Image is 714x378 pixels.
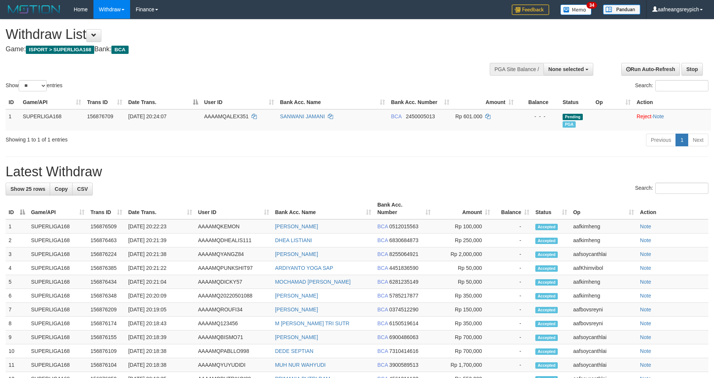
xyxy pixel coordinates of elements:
th: Trans ID: activate to sort column ascending [87,198,125,219]
th: Status [560,95,593,109]
td: [DATE] 20:18:38 [125,358,195,372]
a: Note [640,320,651,326]
td: - [493,261,532,275]
td: 5 [6,275,28,289]
th: Action [637,198,708,219]
th: Bank Acc. Number: activate to sort column ascending [374,198,434,219]
a: Copy [50,183,73,195]
td: SUPERLIGA168 [28,317,87,330]
td: [DATE] 20:18:39 [125,330,195,344]
td: AAAAMQDICKY57 [195,275,272,289]
td: [DATE] 20:20:09 [125,289,195,303]
td: 10 [6,344,28,358]
span: Rp 601.000 [455,113,482,119]
span: None selected [548,66,584,72]
span: BCA [377,265,388,271]
td: [DATE] 20:19:05 [125,303,195,317]
h4: Game: Bank: [6,46,468,53]
td: 3 [6,247,28,261]
span: [DATE] 20:24:07 [128,113,166,119]
th: Trans ID: activate to sort column ascending [84,95,125,109]
span: AAAAMQALEX351 [204,113,249,119]
a: Note [640,265,651,271]
th: ID [6,95,20,109]
input: Search: [655,183,708,194]
td: - [493,330,532,344]
td: AAAAMQ20220501088 [195,289,272,303]
div: PGA Site Balance / [490,63,544,76]
td: Rp 700,000 [434,330,493,344]
a: [PERSON_NAME] [275,223,318,229]
td: AAAAMQPUNKSHIT97 [195,261,272,275]
h1: Latest Withdraw [6,164,708,179]
td: aafsoycanthlai [570,330,637,344]
td: - [493,344,532,358]
td: [DATE] 20:21:39 [125,234,195,247]
a: Note [640,307,651,313]
th: Op: activate to sort column ascending [593,95,634,109]
img: MOTION_logo.png [6,4,62,15]
td: aafsoycanthlai [570,247,637,261]
img: Button%20Memo.svg [560,4,592,15]
td: 156876224 [87,247,125,261]
a: Note [640,293,651,299]
td: AAAAMQPABLLO998 [195,344,272,358]
td: Rp 150,000 [434,303,493,317]
th: Action [634,95,711,109]
span: Copy 6900486063 to clipboard [389,334,418,340]
span: Accepted [535,307,558,313]
td: [DATE] 20:18:38 [125,344,195,358]
div: Showing 1 to 1 of 1 entries [6,133,292,143]
td: Rp 1,700,000 [434,358,493,372]
td: AAAAMQBISMO71 [195,330,272,344]
td: 156876385 [87,261,125,275]
td: SUPERLIGA168 [28,289,87,303]
span: Accepted [535,224,558,230]
span: Copy 4451836590 to clipboard [389,265,418,271]
span: Accepted [535,238,558,244]
th: Balance: activate to sort column ascending [493,198,532,219]
th: Op: activate to sort column ascending [570,198,637,219]
a: Stop [681,63,703,76]
td: Rp 700,000 [434,344,493,358]
td: SUPERLIGA168 [28,303,87,317]
a: Note [640,279,651,285]
td: 156876463 [87,234,125,247]
span: BCA [391,113,401,119]
td: 9 [6,330,28,344]
td: SUPERLIGA168 [28,247,87,261]
th: Bank Acc. Name: activate to sort column ascending [272,198,375,219]
a: Note [640,334,651,340]
span: Accepted [535,362,558,369]
span: BCA [377,348,388,354]
span: BCA [377,334,388,340]
td: 156876104 [87,358,125,372]
span: BCA [377,320,388,326]
th: ID: activate to sort column descending [6,198,28,219]
td: aafsoycanthlai [570,344,637,358]
span: Copy 0374512290 to clipboard [389,307,418,313]
td: SUPERLIGA168 [28,330,87,344]
span: ISPORT > SUPERLIGA168 [26,46,94,54]
a: CSV [72,183,93,195]
a: [PERSON_NAME] [275,293,318,299]
td: 156876434 [87,275,125,289]
span: BCA [377,279,388,285]
th: Amount: activate to sort column ascending [452,95,517,109]
th: Date Trans.: activate to sort column ascending [125,198,195,219]
td: - [493,303,532,317]
span: Accepted [535,348,558,355]
span: Copy 7310414616 to clipboard [389,348,418,354]
td: Rp 100,000 [434,219,493,234]
td: 8 [6,317,28,330]
span: Copy 8255064921 to clipboard [389,251,418,257]
td: SUPERLIGA168 [28,275,87,289]
td: [DATE] 20:22:23 [125,219,195,234]
td: [DATE] 20:21:04 [125,275,195,289]
td: SUPERLIGA168 [28,344,87,358]
td: - [493,317,532,330]
td: - [493,219,532,234]
span: Accepted [535,321,558,327]
img: Feedback.jpg [512,4,549,15]
td: [DATE] 20:18:43 [125,317,195,330]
